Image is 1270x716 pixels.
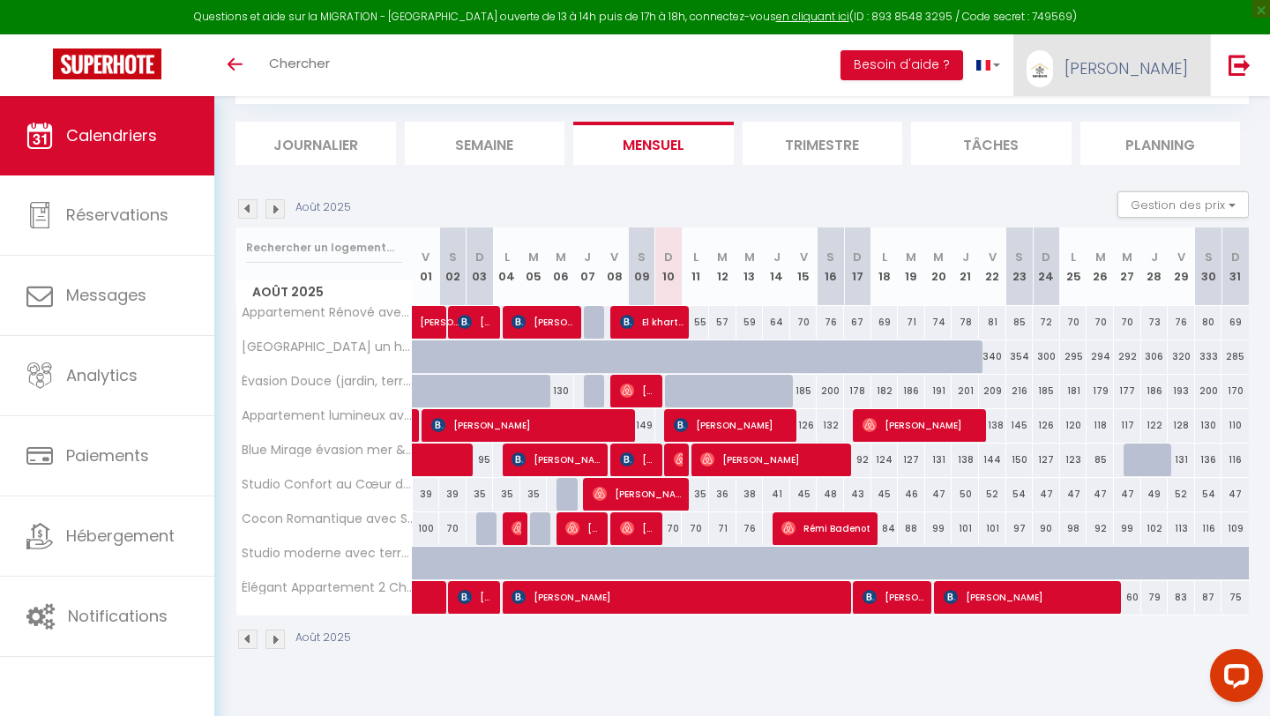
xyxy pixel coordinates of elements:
[1006,512,1034,545] div: 97
[1195,227,1222,306] th: 30
[449,249,457,265] abbr: S
[593,477,684,511] span: [PERSON_NAME]
[709,227,736,306] th: 12
[790,227,818,306] th: 15
[1195,444,1222,476] div: 136
[239,512,415,526] span: Cocon Romantique avec Sauna 🧖‍♀️ – Voûte Toulousaine à [GEOGRAPHIC_DATA]
[547,227,574,306] th: 06
[952,478,979,511] div: 50
[458,305,494,339] span: [PERSON_NAME]
[413,512,440,545] div: 100
[817,227,844,306] th: 16
[239,306,415,319] span: Appartement Rénové avec Style et Parking Sécurisé
[952,375,979,407] div: 201
[817,306,844,339] div: 76
[512,305,575,339] span: [PERSON_NAME][DEMOGRAPHIC_DATA]
[235,122,396,165] li: Journalier
[817,478,844,511] div: 48
[1231,249,1240,265] abbr: D
[1114,581,1141,614] div: 60
[844,478,871,511] div: 43
[239,444,415,457] span: Blue Mirage évasion mer & piscine privée à [PERSON_NAME]
[1221,340,1249,373] div: 285
[1151,249,1158,265] abbr: J
[528,249,539,265] abbr: M
[1042,249,1050,265] abbr: D
[236,280,412,305] span: Août 2025
[906,249,916,265] abbr: M
[1221,512,1249,545] div: 109
[1033,512,1060,545] div: 90
[674,408,792,442] span: [PERSON_NAME]
[853,249,862,265] abbr: D
[781,511,872,545] span: Rémi Badenot
[871,512,899,545] div: 84
[239,547,415,560] span: Studio moderne avec terrasse, piscine et parking à [GEOGRAPHIC_DATA], [GEOGRAPHIC_DATA]
[1122,249,1132,265] abbr: M
[1221,375,1249,407] div: 170
[66,444,149,466] span: Paiements
[431,408,631,442] span: [PERSON_NAME]
[520,227,548,306] th: 05
[1117,191,1249,218] button: Gestion des prix
[1141,375,1169,407] div: 186
[246,232,402,264] input: Rechercher un logement...
[413,306,440,339] a: [PERSON_NAME]
[871,444,899,476] div: 124
[68,605,168,627] span: Notifications
[844,227,871,306] th: 17
[925,375,952,407] div: 191
[1033,306,1060,339] div: 72
[989,249,997,265] abbr: V
[925,227,952,306] th: 20
[1195,306,1222,339] div: 80
[898,306,925,339] div: 71
[1195,340,1222,373] div: 333
[1015,249,1023,265] abbr: S
[1195,512,1222,545] div: 116
[898,375,925,407] div: 186
[573,122,734,165] li: Mensuel
[628,227,655,306] th: 09
[1033,478,1060,511] div: 47
[547,375,574,407] div: 130
[1033,375,1060,407] div: 185
[925,306,952,339] div: 74
[1060,478,1087,511] div: 47
[1141,512,1169,545] div: 102
[610,249,618,265] abbr: V
[66,204,168,226] span: Réservations
[773,249,781,265] abbr: J
[709,478,736,511] div: 36
[1087,409,1114,442] div: 118
[1168,512,1195,545] div: 113
[1168,478,1195,511] div: 52
[1060,306,1087,339] div: 70
[493,478,520,511] div: 35
[871,375,899,407] div: 182
[413,478,440,511] div: 39
[620,443,656,476] span: [PERSON_NAME]
[790,306,818,339] div: 70
[1087,340,1114,373] div: 294
[628,409,655,442] div: 149
[736,227,764,306] th: 13
[601,227,629,306] th: 08
[979,512,1006,545] div: 101
[66,525,175,547] span: Hébergement
[420,296,460,330] span: [PERSON_NAME]
[1177,249,1185,265] abbr: V
[295,199,351,216] p: Août 2025
[1168,306,1195,339] div: 76
[911,122,1072,165] li: Tâches
[556,249,566,265] abbr: M
[1114,375,1141,407] div: 177
[1087,375,1114,407] div: 179
[239,478,415,491] span: Studio Confort au Cœur de Guéliz proche Carré Eden
[638,249,646,265] abbr: S
[1087,512,1114,545] div: 92
[1060,227,1087,306] th: 25
[790,409,818,442] div: 126
[467,227,494,306] th: 03
[979,306,1006,339] div: 81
